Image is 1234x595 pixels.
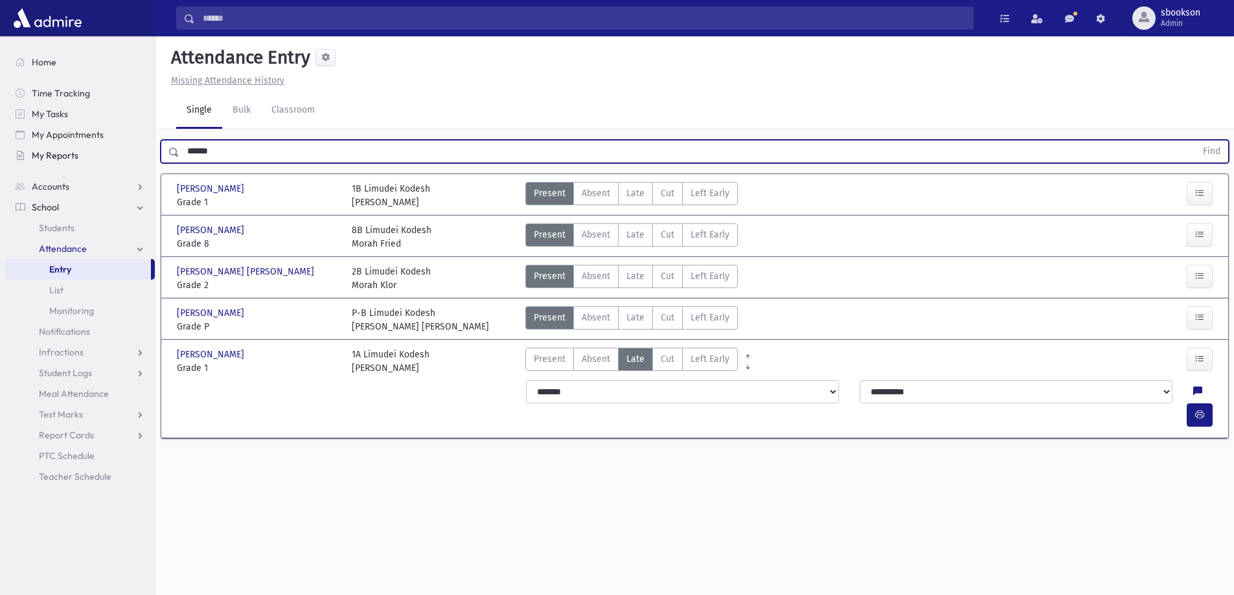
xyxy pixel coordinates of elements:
[661,311,674,324] span: Cut
[32,108,68,120] span: My Tasks
[177,348,247,361] span: [PERSON_NAME]
[5,300,155,321] a: Monitoring
[5,321,155,342] a: Notifications
[222,93,261,129] a: Bulk
[177,361,339,375] span: Grade 1
[177,320,339,333] span: Grade P
[691,352,729,366] span: Left Early
[525,348,738,375] div: AttTypes
[626,228,645,241] span: Late
[691,228,729,241] span: Left Early
[5,197,155,218] a: School
[534,228,566,241] span: Present
[1161,8,1200,18] span: sbookson
[177,278,339,292] span: Grade 2
[195,6,973,30] input: Search
[39,367,92,379] span: Student Logs
[5,342,155,363] a: Infractions
[39,409,83,420] span: Test Marks
[661,228,674,241] span: Cut
[39,243,87,254] span: Attendance
[661,269,674,283] span: Cut
[582,269,610,283] span: Absent
[691,269,729,283] span: Left Early
[534,352,566,366] span: Present
[626,311,645,324] span: Late
[32,56,56,68] span: Home
[39,346,84,358] span: Infractions
[49,305,94,317] span: Monitoring
[1161,18,1200,28] span: Admin
[534,269,566,283] span: Present
[352,306,489,333] div: P-B Limudei Kodesh [PERSON_NAME] [PERSON_NAME]
[32,129,104,140] span: My Appointments
[352,182,430,209] div: 1B Limudei Kodesh [PERSON_NAME]
[525,223,738,251] div: AttTypes
[1195,140,1228,163] button: Find
[5,404,155,425] a: Test Marks
[39,388,109,399] span: Meal Attendance
[5,280,155,300] a: List
[534,311,566,324] span: Present
[32,201,59,213] span: School
[171,75,284,86] u: Missing Attendance History
[582,228,610,241] span: Absent
[39,471,111,482] span: Teacher Schedule
[39,450,95,462] span: PTC Schedule
[352,223,431,251] div: 8B Limudei Kodesh Morah Fried
[39,326,90,337] span: Notifications
[5,466,155,487] a: Teacher Schedule
[49,284,63,296] span: List
[32,181,69,192] span: Accounts
[5,238,155,259] a: Attendance
[626,352,645,366] span: Late
[525,265,738,292] div: AttTypes
[691,186,729,200] span: Left Early
[261,93,325,129] a: Classroom
[177,237,339,251] span: Grade 8
[5,363,155,383] a: Student Logs
[5,218,155,238] a: Students
[661,186,674,200] span: Cut
[10,5,85,31] img: AdmirePro
[166,47,310,69] h5: Attendance Entry
[626,269,645,283] span: Late
[582,352,610,366] span: Absent
[5,176,155,197] a: Accounts
[49,264,71,275] span: Entry
[176,93,222,129] a: Single
[32,87,90,99] span: Time Tracking
[166,75,284,86] a: Missing Attendance History
[177,196,339,209] span: Grade 1
[177,223,247,237] span: [PERSON_NAME]
[352,265,431,292] div: 2B Limudei Kodesh Morah Klor
[5,104,155,124] a: My Tasks
[582,311,610,324] span: Absent
[177,265,317,278] span: [PERSON_NAME] [PERSON_NAME]
[5,445,155,466] a: PTC Schedule
[39,222,74,234] span: Students
[5,124,155,145] a: My Appointments
[5,425,155,445] a: Report Cards
[5,83,155,104] a: Time Tracking
[177,306,247,320] span: [PERSON_NAME]
[691,311,729,324] span: Left Early
[39,429,94,441] span: Report Cards
[32,150,78,161] span: My Reports
[661,352,674,366] span: Cut
[5,52,155,73] a: Home
[626,186,645,200] span: Late
[5,145,155,166] a: My Reports
[177,182,247,196] span: [PERSON_NAME]
[525,182,738,209] div: AttTypes
[352,348,429,375] div: 1A Limudei Kodesh [PERSON_NAME]
[5,259,151,280] a: Entry
[5,383,155,404] a: Meal Attendance
[582,186,610,200] span: Absent
[525,306,738,333] div: AttTypes
[534,186,566,200] span: Present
